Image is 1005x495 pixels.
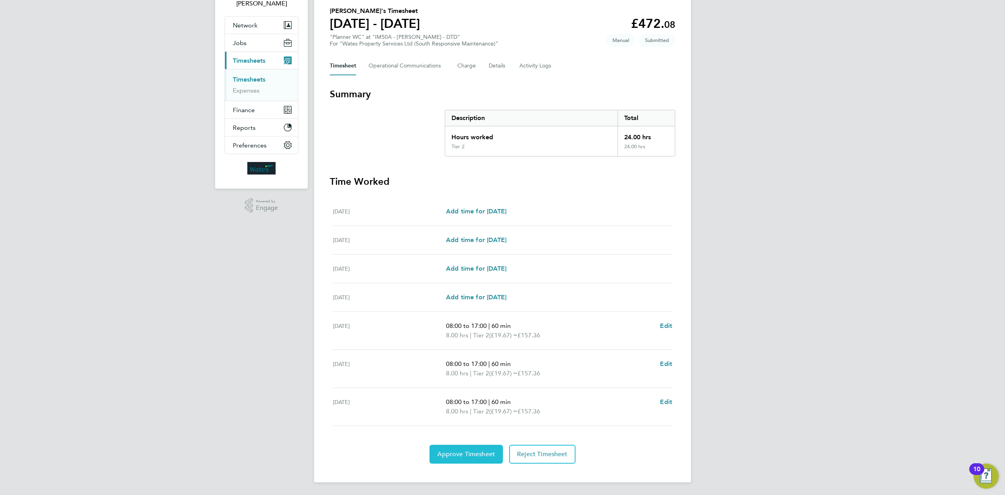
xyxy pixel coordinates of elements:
span: Tier 2 [473,407,489,416]
a: Powered byEngage [245,198,278,213]
span: 08:00 to 17:00 [446,398,487,406]
button: Open Resource Center, 10 new notifications [974,464,999,489]
span: | [470,369,471,377]
span: Reports [233,124,256,131]
button: Timesheet [330,56,356,75]
a: Add time for [DATE] [446,293,506,302]
div: "Planner WC" at "IM50A - [PERSON_NAME] - DTD" [330,34,498,47]
button: Reject Timesheet [509,445,576,464]
span: Finance [233,106,255,114]
button: Reports [225,119,298,136]
div: [DATE] [333,293,446,302]
section: Timesheet [330,88,675,464]
div: 24.00 hrs [618,126,675,144]
div: [DATE] [333,397,446,416]
button: Network [225,16,298,34]
a: Add time for [DATE] [446,207,506,216]
span: (£19.67) = [489,408,517,415]
span: 08:00 to 17:00 [446,322,487,329]
span: 60 min [492,398,511,406]
div: For "Wates Property Services Ltd (South Responsive Maintenance)" [330,40,498,47]
span: Edit [660,398,672,406]
span: 60 min [492,322,511,329]
div: [DATE] [333,359,446,378]
span: 60 min [492,360,511,368]
span: £157.36 [517,331,540,339]
span: Reject Timesheet [517,450,568,458]
a: Add time for [DATE] [446,235,506,245]
div: Total [618,110,675,126]
span: 08:00 to 17:00 [446,360,487,368]
span: Add time for [DATE] [446,236,506,244]
h1: [DATE] - [DATE] [330,16,420,31]
span: Edit [660,360,672,368]
span: This timesheet is Submitted. [639,34,675,47]
div: Description [445,110,618,126]
span: £157.36 [517,408,540,415]
button: Jobs [225,34,298,51]
span: Add time for [DATE] [446,207,506,215]
span: Add time for [DATE] [446,293,506,301]
h2: [PERSON_NAME]'s Timesheet [330,6,420,16]
h3: Summary [330,88,675,100]
div: [DATE] [333,321,446,340]
span: Powered by [256,198,278,205]
div: Hours worked [445,126,618,144]
span: Engage [256,205,278,211]
div: 10 [973,469,980,479]
span: Edit [660,322,672,329]
span: (£19.67) = [489,369,517,377]
span: | [470,331,471,339]
span: 8.00 hrs [446,331,468,339]
button: Finance [225,101,298,118]
span: Jobs [233,39,247,47]
span: Tier 2 [473,369,489,378]
span: Approve Timesheet [437,450,495,458]
span: Timesheets [233,57,265,64]
a: Edit [660,397,672,407]
button: Preferences [225,136,298,154]
h3: Time Worked [330,175,675,188]
span: 8.00 hrs [446,369,468,377]
span: Network [233,22,258,29]
span: This timesheet was manually created. [606,34,636,47]
span: Add time for [DATE] [446,265,506,272]
div: Summary [445,110,675,157]
div: 24.00 hrs [618,144,675,156]
span: £157.36 [517,369,540,377]
span: (£19.67) = [489,331,517,339]
button: Charge [457,56,476,75]
img: wates-logo-retina.png [247,162,276,175]
button: Approve Timesheet [429,445,503,464]
span: | [470,408,471,415]
a: Expenses [233,87,259,94]
span: 08 [664,19,675,30]
span: Tier 2 [473,331,489,340]
span: Preferences [233,142,267,149]
button: Activity Logs [519,56,552,75]
button: Timesheets [225,52,298,69]
div: Tier 2 [451,144,464,150]
span: | [488,398,490,406]
app-decimal: £472. [631,16,675,31]
button: Operational Communications [369,56,445,75]
button: Details [489,56,507,75]
span: | [488,360,490,368]
span: | [488,322,490,329]
a: Edit [660,321,672,331]
div: [DATE] [333,207,446,216]
div: Timesheets [225,69,298,101]
a: Timesheets [233,76,265,83]
a: Add time for [DATE] [446,264,506,273]
a: Go to home page [225,162,298,175]
div: [DATE] [333,264,446,273]
div: [DATE] [333,235,446,245]
span: 8.00 hrs [446,408,468,415]
a: Edit [660,359,672,369]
